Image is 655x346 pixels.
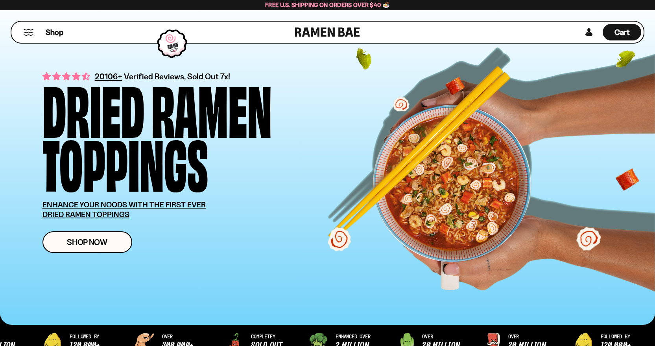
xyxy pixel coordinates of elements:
span: Cart [614,27,630,37]
div: Toppings [42,134,208,188]
button: Mobile Menu Trigger [23,29,34,36]
a: Shop Now [42,231,132,253]
span: Shop [46,27,63,38]
a: Shop [46,24,63,40]
span: Free U.S. Shipping on Orders over $40 🍜 [265,1,390,9]
a: Cart [603,22,641,43]
div: Ramen [151,81,272,134]
div: Dried [42,81,144,134]
span: Shop Now [67,238,107,246]
u: ENHANCE YOUR NOODS WITH THE FIRST EVER DRIED RAMEN TOPPINGS [42,200,206,219]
